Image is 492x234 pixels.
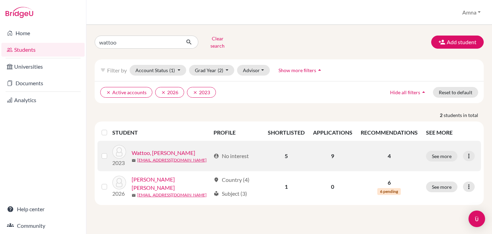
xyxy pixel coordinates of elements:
p: 6 [361,178,418,187]
button: Hide all filtersarrow_drop_up [384,87,433,98]
th: SHORTLISTED [264,124,309,141]
button: Show more filtersarrow_drop_up [273,65,329,76]
button: Clear search [198,33,237,51]
img: Wattoo, Rania Khurram [112,176,126,189]
i: clear [161,90,166,95]
img: Wattoo, Abdur Rehman [112,145,126,159]
a: Universities [1,60,85,74]
th: SEE MORE [422,124,481,141]
button: clear2023 [187,87,216,98]
a: Community [1,219,85,233]
p: 4 [361,152,418,160]
span: location_on [214,177,219,183]
a: Students [1,43,85,57]
i: clear [193,90,198,95]
span: (2) [218,67,223,73]
td: 0 [309,171,357,202]
a: Home [1,26,85,40]
span: (1) [169,67,175,73]
input: Find student by name... [95,36,180,49]
span: Hide all filters [390,89,420,95]
a: Wattoo, [PERSON_NAME] [132,149,195,157]
div: Open Intercom Messenger [469,211,485,227]
img: Bridge-U [6,7,33,18]
th: PROFILE [209,124,264,141]
a: Analytics [1,93,85,107]
a: [PERSON_NAME] [PERSON_NAME] [132,175,210,192]
span: mail [132,193,136,197]
button: Grad Year(2) [189,65,235,76]
th: RECOMMENDATIONS [357,124,422,141]
button: See more [426,151,457,162]
button: Account Status(1) [130,65,186,76]
span: Show more filters [278,67,316,73]
button: clear2026 [155,87,184,98]
span: 6 pending [377,188,401,195]
button: Amna [459,6,484,19]
button: clearActive accounts [100,87,152,98]
td: 9 [309,141,357,171]
th: APPLICATIONS [309,124,357,141]
button: Advisor [237,65,270,76]
div: No interest [214,152,249,160]
p: 2026 [112,189,126,198]
p: 2023 [112,159,126,167]
span: local_library [214,191,219,196]
span: students in total [444,111,484,119]
i: filter_list [100,67,106,73]
button: Add student [431,36,484,49]
th: STUDENT [112,124,209,141]
a: Help center [1,202,85,216]
i: arrow_drop_up [316,67,323,74]
span: account_circle [214,153,219,159]
div: Subject (3) [214,189,247,198]
span: Filter by [107,67,127,74]
i: arrow_drop_up [420,89,427,96]
div: Country (4) [214,176,249,184]
span: mail [132,158,136,163]
strong: 2 [440,111,444,119]
button: See more [426,182,457,192]
button: Reset to default [433,87,478,98]
a: [EMAIL_ADDRESS][DOMAIN_NAME] [137,157,207,163]
td: 1 [264,171,309,202]
i: clear [106,90,111,95]
td: 5 [264,141,309,171]
a: [EMAIL_ADDRESS][DOMAIN_NAME] [137,192,207,198]
a: Documents [1,76,85,90]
